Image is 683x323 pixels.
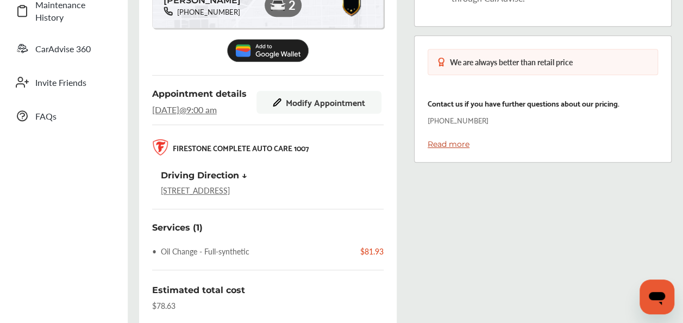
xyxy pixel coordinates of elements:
span: [PHONE_NUMBER] [173,7,240,17]
div: $81.93 [351,246,384,257]
span: FAQs [35,110,111,122]
span: [DATE] [152,103,179,116]
div: Driving Direction ↓ [161,170,247,181]
span: Estimated total cost [152,285,245,295]
a: FAQs [10,102,117,130]
p: FIRESTONE COMPLETE AUTO CARE 1007 [173,141,309,154]
span: @ [179,103,186,116]
span: • [152,246,156,257]
a: Read more [428,139,469,149]
div: $78.63 [152,300,176,311]
a: [STREET_ADDRESS] [161,185,230,196]
p: Contact us if you have further questions about our pricing. [428,97,619,109]
img: Add_to_Google_Wallet.5c177d4c.svg [227,39,309,61]
span: CarAdvise 360 [35,42,111,55]
img: medal-badge-icon.048288b6.svg [437,58,446,66]
img: logo-firestone.png [152,139,168,156]
div: We are always better than retail price [450,58,573,66]
img: phone-black.37208b07.svg [164,7,173,16]
p: [PHONE_NUMBER] [428,114,488,126]
a: CarAdvise 360 [10,34,117,63]
span: 9:00 am [186,103,217,116]
div: Services (1) [152,222,203,233]
span: Invite Friends [35,76,111,89]
span: Appointment details [152,89,247,99]
iframe: Button to launch messaging window [640,279,674,314]
span: Modify Appointment [286,97,365,107]
div: Oil Change - Full-synthetic [152,246,249,257]
a: Invite Friends [10,68,117,96]
button: Modify Appointment [256,91,381,114]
